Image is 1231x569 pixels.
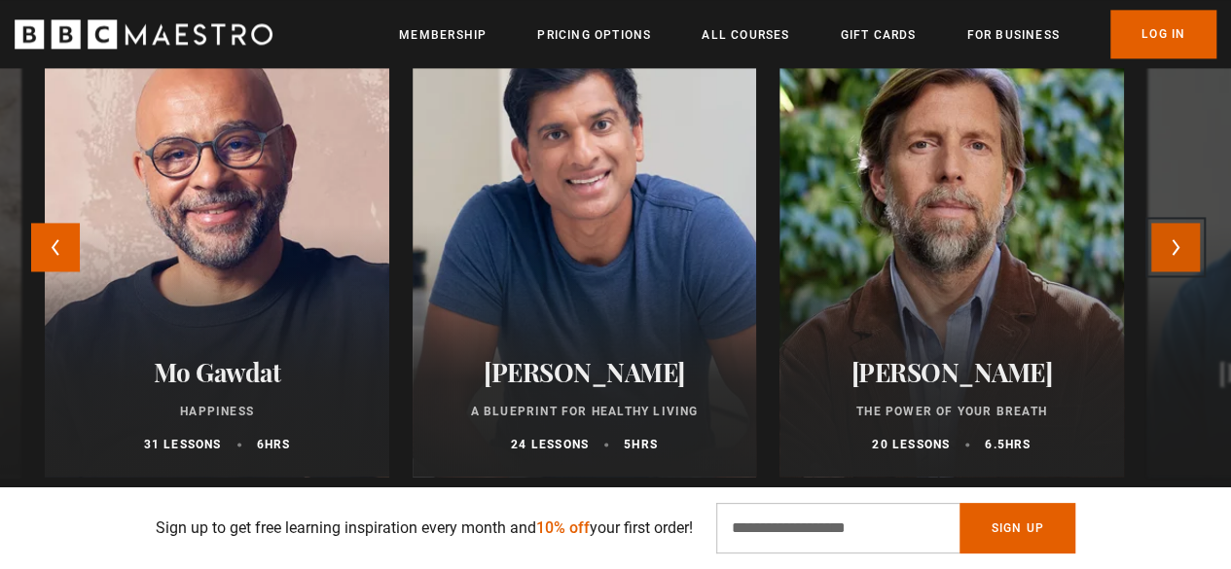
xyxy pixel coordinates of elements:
p: Sign up to get free learning inspiration every month and your first order! [156,516,693,540]
h2: [PERSON_NAME] [803,357,1100,387]
a: Log In [1110,10,1216,58]
span: 10% off [536,518,590,537]
p: 6.5 [985,436,1031,453]
p: 6 [257,436,291,453]
a: Pricing Options [537,25,651,45]
nav: Primary [399,10,1216,58]
p: Happiness [68,403,365,420]
a: [PERSON_NAME] The Power of Your Breath 20 lessons 6.5hrs [779,10,1123,477]
p: 24 lessons [511,436,589,453]
p: 5 [624,436,658,453]
a: Mo Gawdat Happiness 31 lessons 6hrs [45,10,388,477]
h2: [PERSON_NAME] [436,357,733,387]
button: Sign Up [959,503,1074,553]
abbr: hrs [1005,438,1032,451]
a: [PERSON_NAME] A Blueprint for Healthy Living 24 lessons 5hrs [413,10,756,477]
p: A Blueprint for Healthy Living [436,403,733,420]
a: Membership [399,25,487,45]
a: For business [966,25,1059,45]
a: Gift Cards [840,25,916,45]
h2: Mo Gawdat [68,357,365,387]
abbr: hrs [265,438,291,451]
p: The Power of Your Breath [803,403,1100,420]
abbr: hrs [632,438,658,451]
a: All Courses [702,25,789,45]
p: 31 lessons [144,436,222,453]
svg: BBC Maestro [15,19,272,49]
p: 20 lessons [872,436,950,453]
